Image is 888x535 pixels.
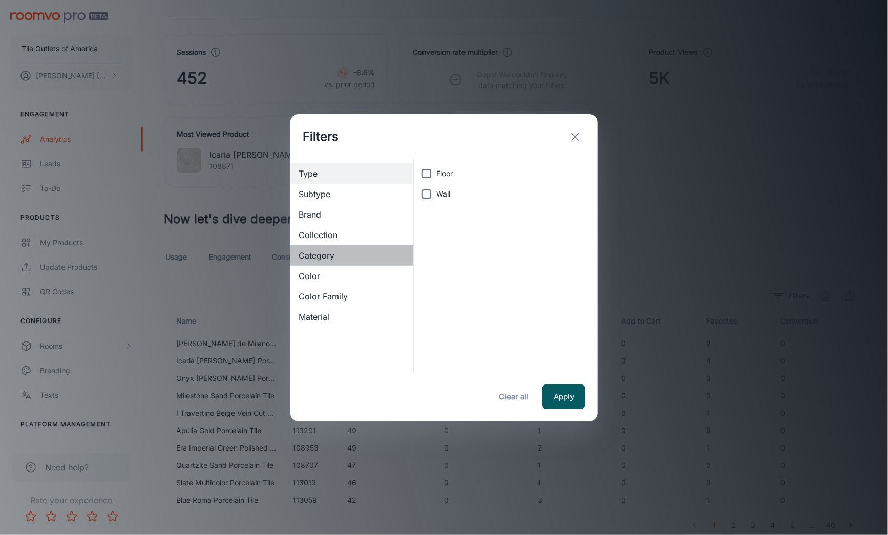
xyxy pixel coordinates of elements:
[290,286,413,307] div: Color Family
[290,204,413,225] div: Brand
[299,311,405,323] span: Material
[290,184,413,204] div: Subtype
[299,229,405,241] span: Collection
[437,188,451,200] span: Wall
[299,270,405,282] span: Color
[565,126,585,147] button: exit
[303,127,339,146] h1: Filters
[290,245,413,266] div: Category
[299,208,405,221] span: Brand
[290,225,413,245] div: Collection
[290,266,413,286] div: Color
[290,307,413,327] div: Material
[493,384,534,409] button: Clear all
[299,188,405,200] span: Subtype
[299,290,405,303] span: Color Family
[299,249,405,262] span: Category
[437,168,453,179] span: Floor
[290,163,413,184] div: Type
[542,384,585,409] button: Apply
[299,167,405,180] span: Type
